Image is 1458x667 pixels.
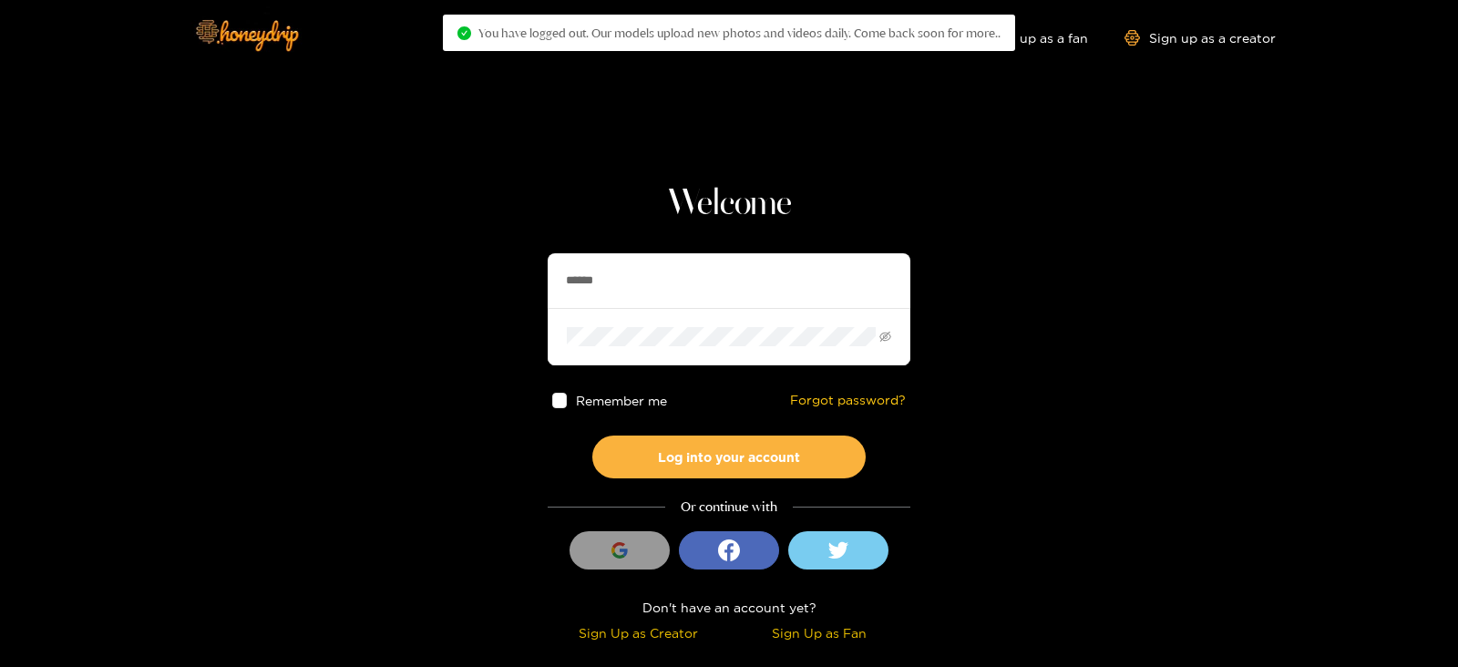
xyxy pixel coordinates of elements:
a: Sign up as a creator [1124,30,1276,46]
div: Sign Up as Creator [552,622,724,643]
a: Forgot password? [790,393,906,408]
div: Don't have an account yet? [548,597,910,618]
span: Remember me [577,394,668,407]
span: eye-invisible [879,331,891,343]
button: Log into your account [592,436,866,478]
span: You have logged out. Our models upload new photos and videos daily. Come back soon for more.. [478,26,1001,40]
div: Or continue with [548,497,910,518]
span: check-circle [457,26,471,40]
h1: Welcome [548,182,910,226]
a: Sign up as a fan [963,30,1088,46]
div: Sign Up as Fan [734,622,906,643]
